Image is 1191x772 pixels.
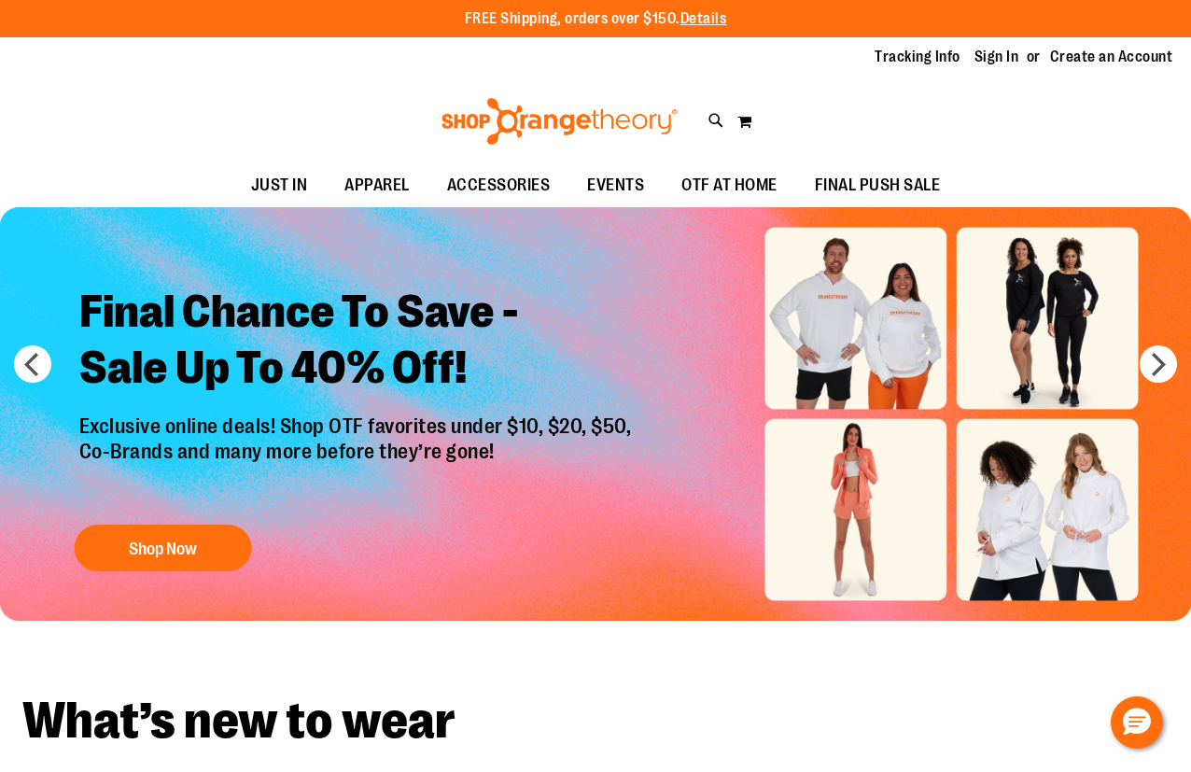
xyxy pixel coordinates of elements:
[680,10,727,27] a: Details
[447,164,551,206] span: ACCESSORIES
[251,164,308,206] span: JUST IN
[663,164,796,207] a: OTF AT HOME
[439,98,680,145] img: Shop Orangetheory
[1111,696,1163,749] button: Hello, have a question? Let’s chat.
[1140,345,1177,383] button: next
[681,164,778,206] span: OTF AT HOME
[344,164,410,206] span: APPAREL
[875,47,960,67] a: Tracking Info
[22,695,1169,747] h2: What’s new to wear
[75,525,252,571] button: Shop Now
[465,8,727,30] p: FREE Shipping, orders over $150.
[568,164,663,207] a: EVENTS
[65,271,651,415] h2: Final Chance To Save - Sale Up To 40% Off!
[14,345,51,383] button: prev
[326,164,428,207] a: APPAREL
[65,271,651,582] a: Final Chance To Save -Sale Up To 40% Off! Exclusive online deals! Shop OTF favorites under $10, $...
[974,47,1019,67] a: Sign In
[428,164,569,207] a: ACCESSORIES
[815,164,941,206] span: FINAL PUSH SALE
[796,164,960,207] a: FINAL PUSH SALE
[65,415,651,507] p: Exclusive online deals! Shop OTF favorites under $10, $20, $50, Co-Brands and many more before th...
[1050,47,1173,67] a: Create an Account
[587,164,644,206] span: EVENTS
[232,164,327,207] a: JUST IN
